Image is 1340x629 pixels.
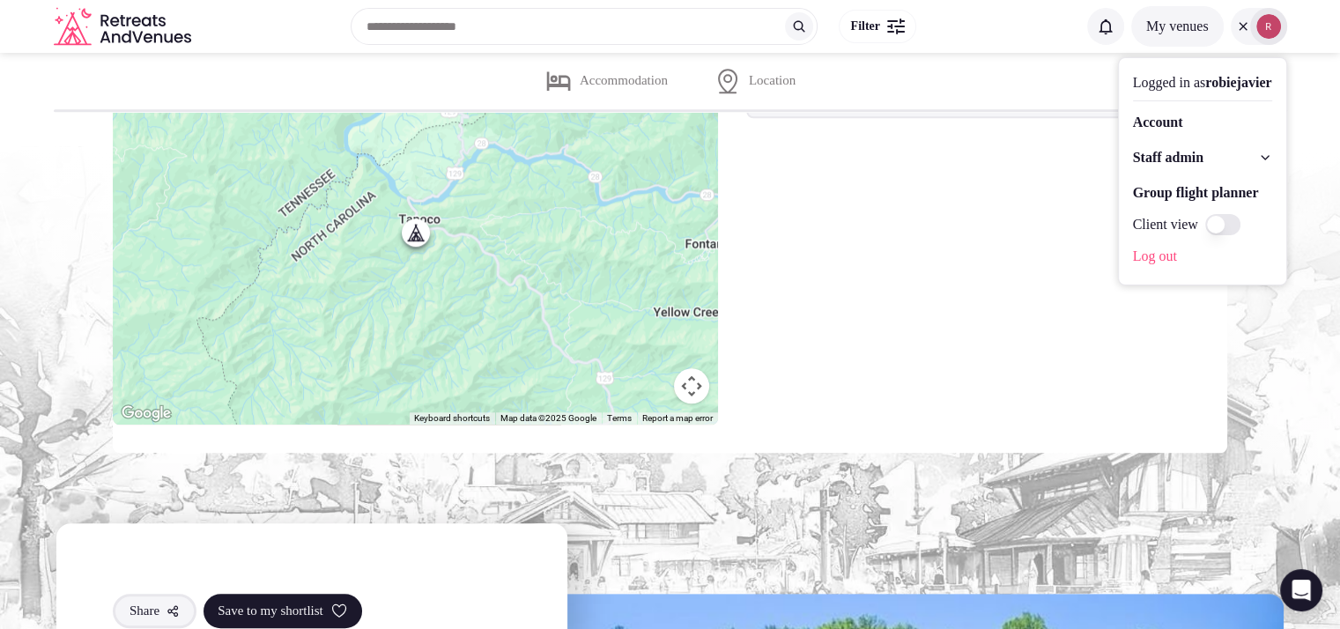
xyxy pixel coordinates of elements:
[1133,108,1272,137] a: Account
[117,402,175,425] a: Open this area in Google Maps (opens a new window)
[749,72,796,91] span: Location
[1133,179,1272,207] a: Group flight planner
[580,72,668,91] span: Accommodation
[607,413,632,423] a: Terms (opens in new tab)
[414,412,490,425] button: Keyboard shortcuts
[54,7,195,47] a: Visit the homepage
[1133,147,1203,168] span: Staff admin
[850,18,879,35] span: Filter
[130,602,159,620] span: Share
[218,602,323,620] span: Save to my shortlist
[1256,14,1281,39] img: robiejavier
[117,402,175,425] img: Google
[1133,144,1272,172] button: Staff admin
[1133,72,1272,93] div: Logged in as
[674,368,709,403] button: Map camera controls
[1131,18,1224,33] a: My venues
[113,594,196,628] button: Share
[204,594,362,628] button: Save to my shortlist
[500,413,596,423] span: Map data ©2025 Google
[1133,242,1272,270] a: Log out
[642,413,713,423] a: Report a map error
[1131,6,1224,47] button: My venues
[839,10,915,43] button: Filter
[1133,214,1198,235] label: Client view
[1280,569,1322,611] div: Open Intercom Messenger
[54,7,195,47] svg: Retreats and Venues company logo
[1205,75,1271,90] span: robiejavier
